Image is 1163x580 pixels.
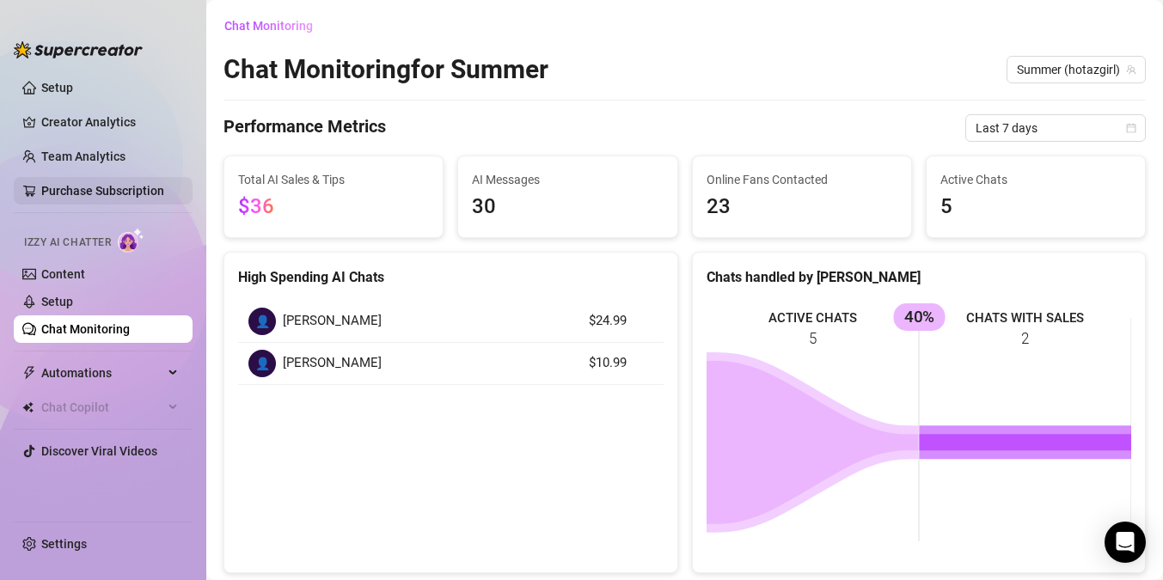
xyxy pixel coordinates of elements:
[283,311,382,332] span: [PERSON_NAME]
[41,184,164,198] a: Purchase Subscription
[472,170,663,189] span: AI Messages
[940,170,1131,189] span: Active Chats
[472,191,663,223] span: 30
[1017,57,1135,82] span: Summer (hotazgirl)
[41,267,85,281] a: Content
[118,228,144,253] img: AI Chatter
[41,81,73,95] a: Setup
[589,353,653,374] article: $10.99
[41,150,125,163] a: Team Analytics
[223,12,327,40] button: Chat Monitoring
[707,191,897,223] span: 23
[1126,123,1136,133] span: calendar
[238,266,664,288] div: High Spending AI Chats
[940,191,1131,223] span: 5
[589,311,653,332] article: $24.99
[41,359,163,387] span: Automations
[41,444,157,458] a: Discover Viral Videos
[248,308,276,335] div: 👤
[707,266,1132,288] div: Chats handled by [PERSON_NAME]
[238,170,429,189] span: Total AI Sales & Tips
[707,170,897,189] span: Online Fans Contacted
[41,295,73,308] a: Setup
[22,401,34,413] img: Chat Copilot
[22,366,36,380] span: thunderbolt
[41,394,163,421] span: Chat Copilot
[41,108,179,136] a: Creator Analytics
[224,19,313,33] span: Chat Monitoring
[283,353,382,374] span: [PERSON_NAME]
[1126,64,1136,75] span: team
[223,114,386,142] h4: Performance Metrics
[248,350,276,377] div: 👤
[41,537,87,551] a: Settings
[14,41,143,58] img: logo-BBDzfeDw.svg
[238,194,274,218] span: $36
[223,53,548,86] h2: Chat Monitoring for Summer
[1105,522,1146,563] div: Open Intercom Messenger
[41,322,130,336] a: Chat Monitoring
[24,235,111,251] span: Izzy AI Chatter
[976,115,1135,141] span: Last 7 days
